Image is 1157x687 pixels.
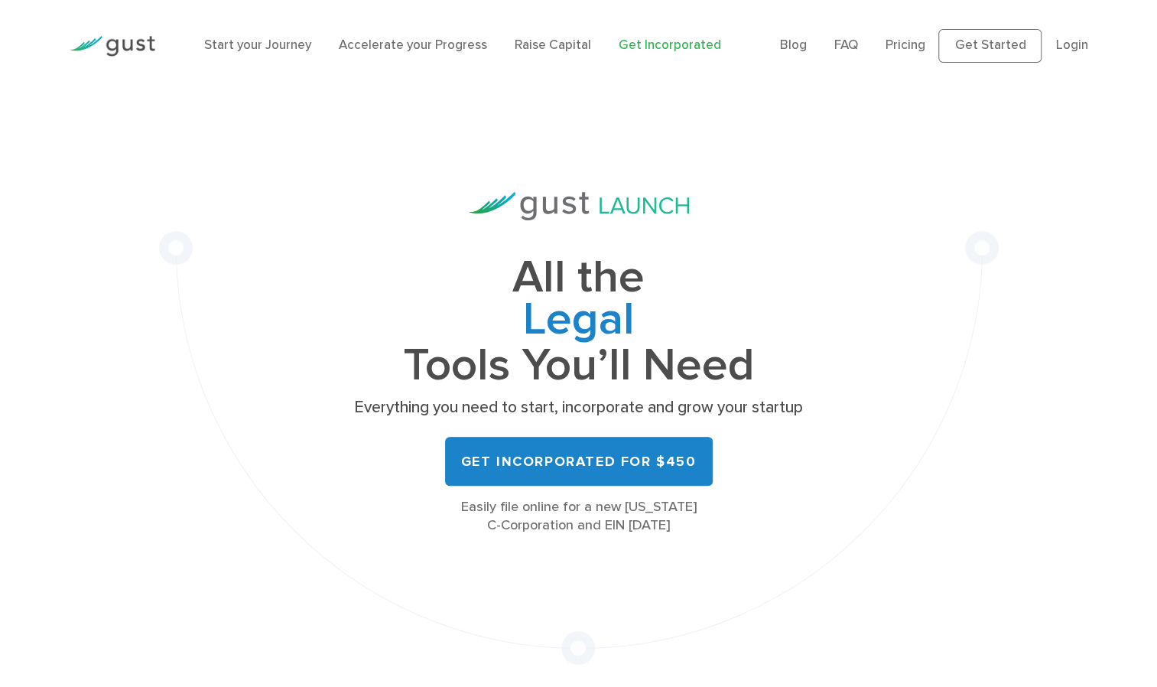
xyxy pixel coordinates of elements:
a: Raise Capital [515,37,591,53]
a: Get Started [938,29,1042,63]
a: Get Incorporated for $450 [445,437,713,486]
a: Start your Journey [204,37,311,53]
a: Blog [779,37,806,53]
img: Gust Logo [70,36,155,57]
a: Login [1055,37,1087,53]
a: FAQ [834,37,857,53]
p: Everything you need to start, incorporate and grow your startup [349,397,808,418]
a: Pricing [885,37,925,53]
a: Accelerate your Progress [339,37,487,53]
img: Gust Launch Logo [469,192,689,220]
span: Legal [349,299,808,345]
div: Easily file online for a new [US_STATE] C-Corporation and EIN [DATE] [349,498,808,535]
h1: All the Tools You’ll Need [349,257,808,386]
a: Get Incorporated [619,37,721,53]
